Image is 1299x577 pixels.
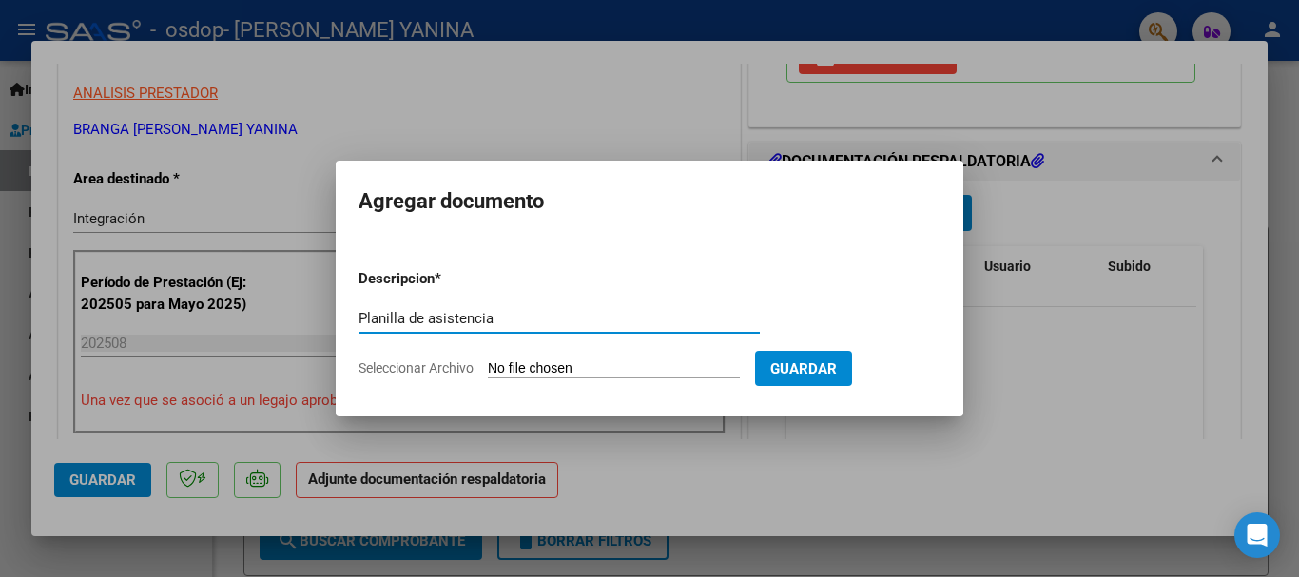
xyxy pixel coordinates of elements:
[770,360,837,377] span: Guardar
[1234,512,1280,558] div: Open Intercom Messenger
[755,351,852,386] button: Guardar
[359,183,940,220] h2: Agregar documento
[359,360,474,375] span: Seleccionar Archivo
[359,268,533,290] p: Descripcion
